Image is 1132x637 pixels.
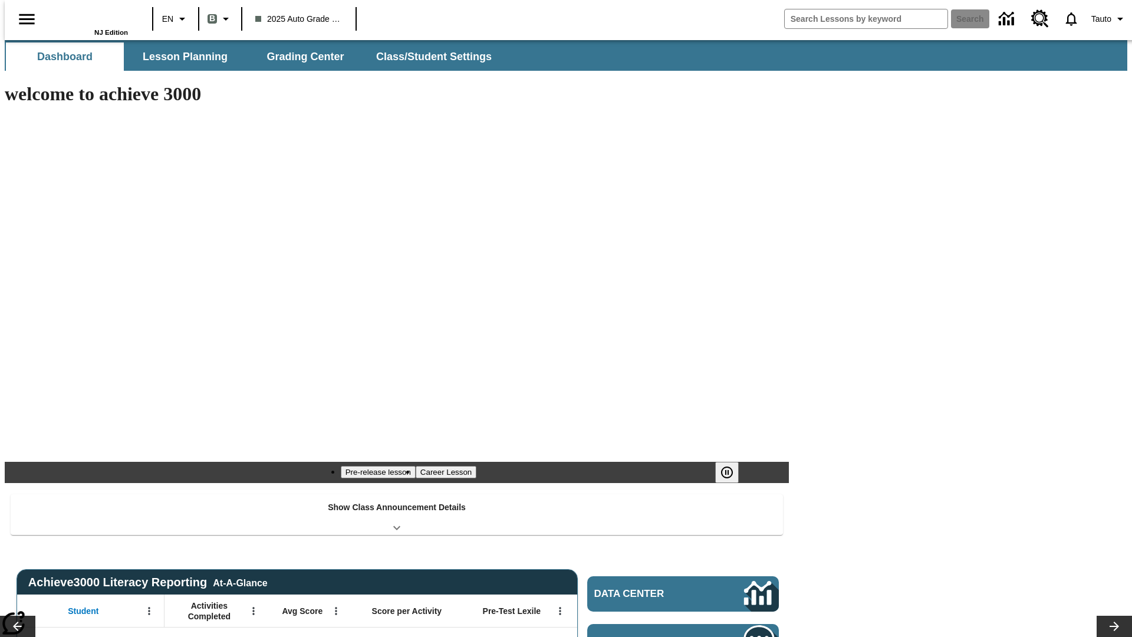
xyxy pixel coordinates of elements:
[157,8,195,29] button: Language: EN, Select a language
[170,600,248,622] span: Activities Completed
[715,462,739,483] button: Pause
[1024,3,1056,35] a: Resource Center, Will open in new tab
[51,4,128,36] div: Home
[282,606,323,616] span: Avg Score
[255,13,343,25] span: 2025 Auto Grade 1 B
[6,42,124,71] button: Dashboard
[416,466,476,478] button: Slide 2 Career Lesson
[483,606,541,616] span: Pre-Test Lexile
[1056,4,1087,34] a: Notifications
[587,576,779,612] a: Data Center
[11,494,783,535] div: Show Class Announcement Details
[209,11,215,26] span: B
[246,42,364,71] button: Grading Center
[992,3,1024,35] a: Data Center
[327,602,345,620] button: Open Menu
[551,602,569,620] button: Open Menu
[9,2,44,37] button: Open side menu
[213,576,267,589] div: At-A-Glance
[126,42,244,71] button: Lesson Planning
[94,29,128,36] span: NJ Edition
[140,602,158,620] button: Open Menu
[1097,616,1132,637] button: Lesson carousel, Next
[68,606,98,616] span: Student
[341,466,416,478] button: Slide 1 Pre-release lesson
[715,462,751,483] div: Pause
[785,9,947,28] input: search field
[245,602,262,620] button: Open Menu
[372,606,442,616] span: Score per Activity
[328,501,466,514] p: Show Class Announcement Details
[203,8,238,29] button: Boost Class color is gray green. Change class color
[1091,13,1111,25] span: Tauto
[5,42,502,71] div: SubNavbar
[5,83,789,105] h1: welcome to achieve 3000
[162,13,173,25] span: EN
[367,42,501,71] button: Class/Student Settings
[1087,8,1132,29] button: Profile/Settings
[594,588,705,600] span: Data Center
[5,40,1127,71] div: SubNavbar
[51,5,128,29] a: Home
[28,576,268,589] span: Achieve3000 Literacy Reporting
